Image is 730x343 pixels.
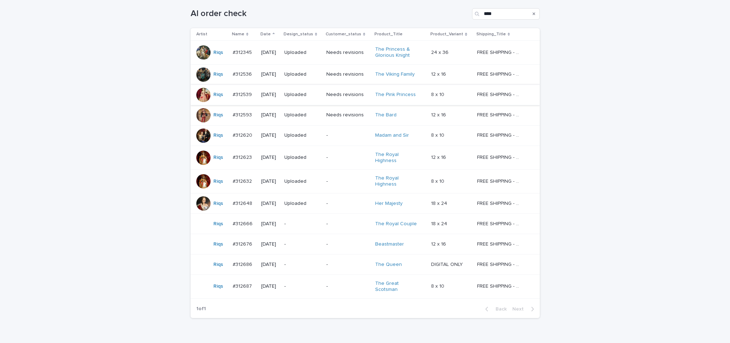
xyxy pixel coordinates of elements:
[375,221,417,227] a: The Royal Couple
[326,283,369,289] p: -
[431,260,464,268] p: DIGITAL ONLY
[477,199,523,207] p: FREE SHIPPING - preview in 1-2 business days, after your approval delivery will take 5-10 b.d.
[477,260,523,268] p: FREE SHIPPING - preview in 1-2 business days, after your approval delivery will take 5-10 b.d.
[375,201,403,207] a: Her Majesty
[326,112,369,118] p: Needs revisions
[191,234,540,254] tr: Riqs #312676#312676 [DATE]--Beastmaster 12 x 1612 x 16 FREE SHIPPING - preview in 1-2 business da...
[261,262,279,268] p: [DATE]
[213,178,223,185] a: Riqs
[191,213,540,234] tr: Riqs #312666#312666 [DATE]--The Royal Couple 18 x 2418 x 24 FREE SHIPPING - preview in 1-2 busine...
[326,221,369,227] p: -
[477,282,523,289] p: FREE SHIPPING - preview in 1-2 business days, after your approval delivery will take 5-10 b.d.
[375,132,409,138] a: Madam and Sir
[430,30,463,38] p: Product_Variant
[261,241,279,247] p: [DATE]
[233,260,254,268] p: #312686
[375,241,404,247] a: Beastmaster
[284,92,321,98] p: Uploaded
[431,48,450,56] p: 24 x 36
[233,90,253,98] p: #312539
[233,199,254,207] p: #312648
[284,262,321,268] p: -
[213,155,223,161] a: Riqs
[326,155,369,161] p: -
[233,111,253,118] p: #312593
[477,177,523,185] p: FREE SHIPPING - preview in 1-2 business days, after your approval delivery will take 5-10 b.d.
[284,132,321,138] p: Uploaded
[284,30,313,38] p: Design_status
[233,220,254,227] p: #312666
[374,30,403,38] p: Product_Title
[375,112,397,118] a: The Bard
[375,262,402,268] a: The Queen
[233,153,253,161] p: #312623
[375,175,420,187] a: The Royal Highness
[477,240,523,247] p: FREE SHIPPING - preview in 1-2 business days, after your approval delivery will take 5-10 b.d.
[431,282,446,289] p: 8 x 10
[261,201,279,207] p: [DATE]
[233,177,253,185] p: #312632
[284,201,321,207] p: Uploaded
[284,283,321,289] p: -
[261,112,279,118] p: [DATE]
[326,241,369,247] p: -
[213,262,223,268] a: Riqs
[375,46,420,59] a: The Princess & Glorious Knight
[375,152,420,164] a: The Royal Highness
[261,71,279,77] p: [DATE]
[431,199,449,207] p: 18 x 24
[191,274,540,298] tr: Riqs #312687#312687 [DATE]--The Great Scotsman 8 x 108 x 10 FREE SHIPPING - preview in 1-2 busine...
[431,70,447,77] p: 12 x 16
[375,281,420,293] a: The Great Scotsman
[477,131,523,138] p: FREE SHIPPING - preview in 1-2 business days, after your approval delivery will take 5-10 b.d.
[232,30,244,38] p: Name
[191,125,540,146] tr: Riqs #312620#312620 [DATE]Uploaded-Madam and Sir 8 x 108 x 10 FREE SHIPPING - preview in 1-2 busi...
[213,50,223,56] a: Riqs
[233,131,254,138] p: #312620
[213,241,223,247] a: Riqs
[509,306,540,312] button: Next
[191,9,469,19] h1: AI order check
[213,201,223,207] a: Riqs
[284,112,321,118] p: Uploaded
[196,30,207,38] p: Artist
[213,132,223,138] a: Riqs
[213,112,223,118] a: Riqs
[431,153,447,161] p: 12 x 16
[512,307,528,312] span: Next
[233,70,253,77] p: #312536
[233,240,254,247] p: #312676
[326,178,369,185] p: -
[284,71,321,77] p: Uploaded
[191,64,540,85] tr: Riqs #312536#312536 [DATE]UploadedNeeds revisionsThe Viking Family 12 x 1612 x 16 FREE SHIPPING -...
[476,30,506,38] p: Shipping_Title
[213,92,223,98] a: Riqs
[261,155,279,161] p: [DATE]
[480,306,509,312] button: Back
[326,92,369,98] p: Needs revisions
[326,30,361,38] p: Customer_status
[477,90,523,98] p: FREE SHIPPING - preview in 1-2 business days, after your approval delivery will take 5-10 b.d.
[191,254,540,274] tr: Riqs #312686#312686 [DATE]--The Queen DIGITAL ONLYDIGITAL ONLY FREE SHIPPING - preview in 1-2 bus...
[261,50,279,56] p: [DATE]
[472,8,540,20] input: Search
[284,241,321,247] p: -
[191,41,540,65] tr: Riqs #312345#312345 [DATE]UploadedNeeds revisionsThe Princess & Glorious Knight 24 x 3624 x 36 FR...
[261,92,279,98] p: [DATE]
[261,178,279,185] p: [DATE]
[191,146,540,170] tr: Riqs #312623#312623 [DATE]Uploaded-The Royal Highness 12 x 1612 x 16 FREE SHIPPING - preview in 1...
[213,283,223,289] a: Riqs
[326,201,369,207] p: -
[213,221,223,227] a: Riqs
[477,220,523,227] p: FREE SHIPPING - preview in 1-2 business days, after your approval delivery will take 5-10 b.d.
[431,240,447,247] p: 12 x 16
[284,50,321,56] p: Uploaded
[326,50,369,56] p: Needs revisions
[477,70,523,77] p: FREE SHIPPING - preview in 1-2 business days, after your approval delivery will take 5-10 b.d.
[431,131,446,138] p: 8 x 10
[284,178,321,185] p: Uploaded
[233,282,253,289] p: #312687
[284,221,321,227] p: -
[261,132,279,138] p: [DATE]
